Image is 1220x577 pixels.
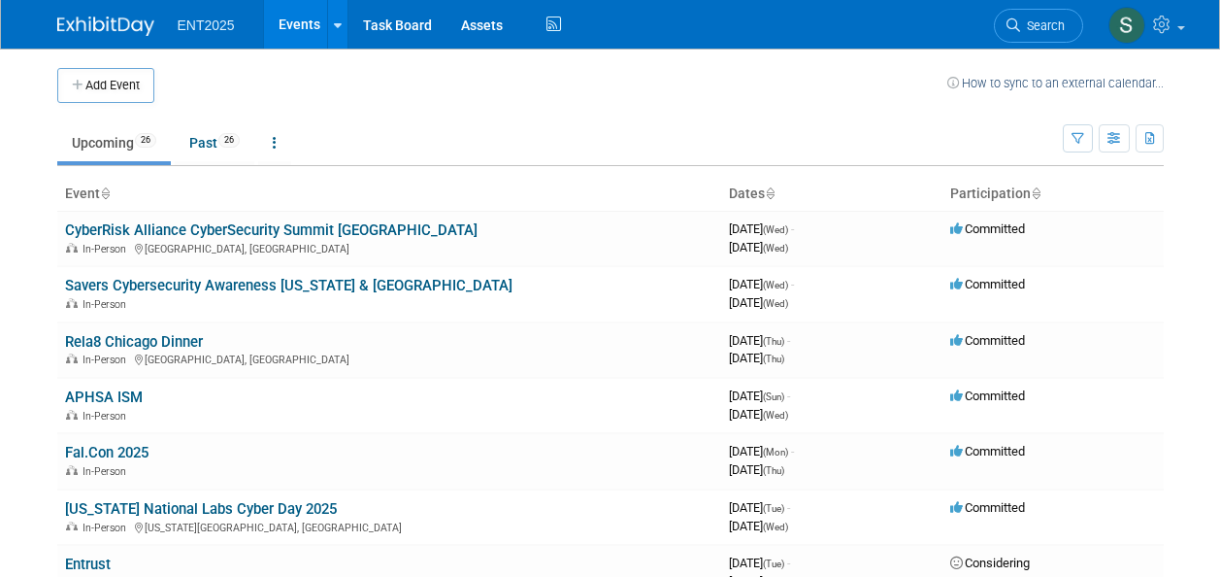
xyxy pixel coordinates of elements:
[729,351,784,365] span: [DATE]
[65,444,148,461] a: Fal.Con 2025
[947,76,1164,90] a: How to sync to an external calendar...
[950,444,1025,458] span: Committed
[763,410,788,421] span: (Wed)
[66,354,78,363] img: In-Person Event
[791,221,794,236] span: -
[178,17,235,33] span: ENT2025
[729,556,790,570] span: [DATE]
[763,336,784,347] span: (Thu)
[729,333,790,348] span: [DATE]
[57,124,171,161] a: Upcoming26
[729,221,794,236] span: [DATE]
[787,556,790,570] span: -
[82,354,132,366] span: In-Person
[65,351,713,366] div: [GEOGRAPHIC_DATA], [GEOGRAPHIC_DATA]
[1108,7,1145,44] img: Stephanie Silva
[65,240,713,255] div: [GEOGRAPHIC_DATA], [GEOGRAPHIC_DATA]
[729,519,788,533] span: [DATE]
[729,295,788,310] span: [DATE]
[65,500,337,518] a: [US_STATE] National Labs Cyber Day 2025
[57,68,154,103] button: Add Event
[66,243,78,253] img: In-Person Event
[65,556,111,573] a: Entrust
[100,186,110,201] a: Sort by Event Name
[729,277,794,291] span: [DATE]
[942,178,1164,211] th: Participation
[763,391,784,402] span: (Sun)
[66,522,78,531] img: In-Person Event
[763,280,788,290] span: (Wed)
[763,465,784,476] span: (Thu)
[787,500,790,515] span: -
[82,298,132,311] span: In-Person
[994,9,1083,43] a: Search
[729,407,788,422] span: [DATE]
[791,277,794,291] span: -
[175,124,254,161] a: Past26
[950,277,1025,291] span: Committed
[729,444,794,458] span: [DATE]
[763,243,788,254] span: (Wed)
[66,410,78,420] img: In-Person Event
[218,133,240,148] span: 26
[791,444,794,458] span: -
[65,519,713,534] div: [US_STATE][GEOGRAPHIC_DATA], [GEOGRAPHIC_DATA]
[763,354,784,364] span: (Thu)
[66,298,78,308] img: In-Person Event
[763,503,784,514] span: (Tue)
[950,221,1025,236] span: Committed
[729,240,788,255] span: [DATE]
[82,243,132,255] span: In-Person
[66,465,78,475] img: In-Person Event
[729,389,790,403] span: [DATE]
[1031,186,1040,201] a: Sort by Participation Type
[82,522,132,534] span: In-Person
[135,133,156,148] span: 26
[763,559,784,569] span: (Tue)
[763,298,788,309] span: (Wed)
[950,389,1025,403] span: Committed
[721,178,942,211] th: Dates
[787,389,790,403] span: -
[65,221,478,239] a: CyberRisk Alliance CyberSecurity Summit [GEOGRAPHIC_DATA]
[765,186,775,201] a: Sort by Start Date
[950,500,1025,515] span: Committed
[763,522,788,532] span: (Wed)
[65,277,512,294] a: Savers Cybersecurity Awareness [US_STATE] & [GEOGRAPHIC_DATA]
[57,178,721,211] th: Event
[787,333,790,348] span: -
[65,333,203,351] a: Rela8 Chicago Dinner
[763,447,788,458] span: (Mon)
[65,389,143,406] a: APHSA ISM
[763,224,788,235] span: (Wed)
[950,556,1030,570] span: Considering
[1020,18,1065,33] span: Search
[82,410,132,423] span: In-Person
[729,500,790,515] span: [DATE]
[729,462,784,477] span: [DATE]
[57,17,154,36] img: ExhibitDay
[950,333,1025,348] span: Committed
[82,465,132,478] span: In-Person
